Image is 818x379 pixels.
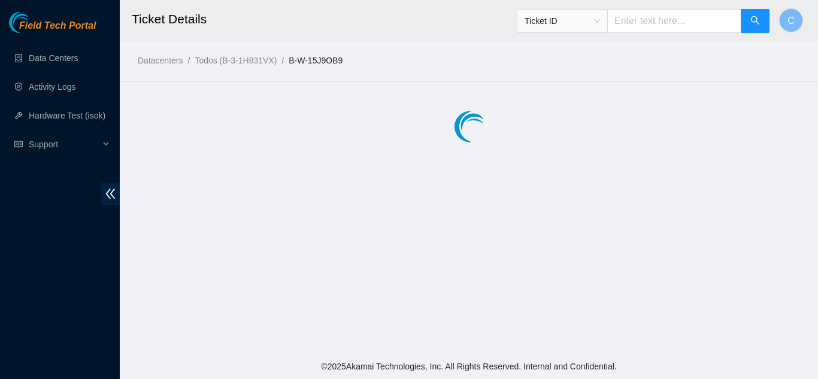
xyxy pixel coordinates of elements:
[741,9,769,33] button: search
[750,16,760,27] span: search
[120,354,818,379] footer: © 2025 Akamai Technologies, Inc. All Rights Reserved. Internal and Confidential.
[281,56,284,65] span: /
[779,8,803,32] button: C
[14,140,23,148] span: read
[787,13,795,28] span: C
[29,111,105,120] a: Hardware Test (isok)
[607,9,741,33] input: Enter text here...
[289,56,343,65] a: B-W-15J9OB9
[101,183,120,205] span: double-left
[29,82,76,92] a: Activity Logs
[19,20,96,32] span: Field Tech Portal
[9,22,96,37] a: Akamai TechnologiesField Tech Portal
[29,53,78,63] a: Data Centers
[29,132,99,156] span: Support
[187,56,190,65] span: /
[525,12,600,30] span: Ticket ID
[195,56,277,65] a: Todos (B-3-1H831VX)
[138,56,183,65] a: Datacenters
[9,12,60,33] img: Akamai Technologies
